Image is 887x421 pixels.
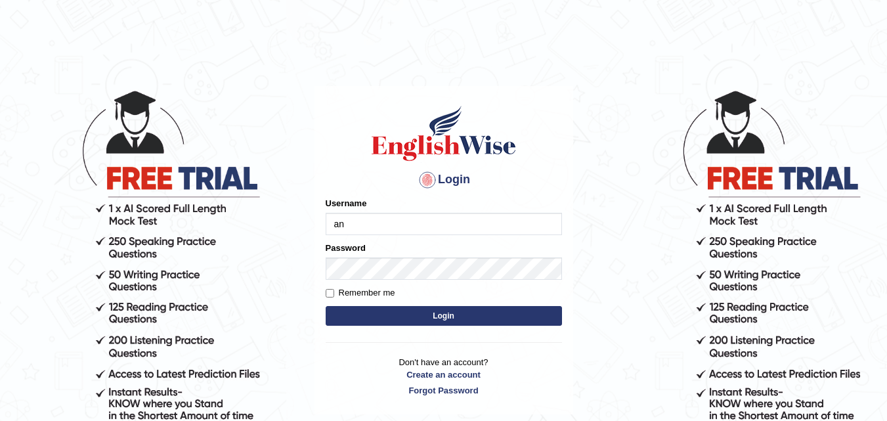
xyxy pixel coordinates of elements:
[326,289,334,298] input: Remember me
[326,368,562,381] a: Create an account
[326,242,366,254] label: Password
[326,197,367,210] label: Username
[326,169,562,190] h4: Login
[326,356,562,397] p: Don't have an account?
[326,286,395,299] label: Remember me
[326,306,562,326] button: Login
[369,104,519,163] img: Logo of English Wise sign in for intelligent practice with AI
[326,384,562,397] a: Forgot Password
